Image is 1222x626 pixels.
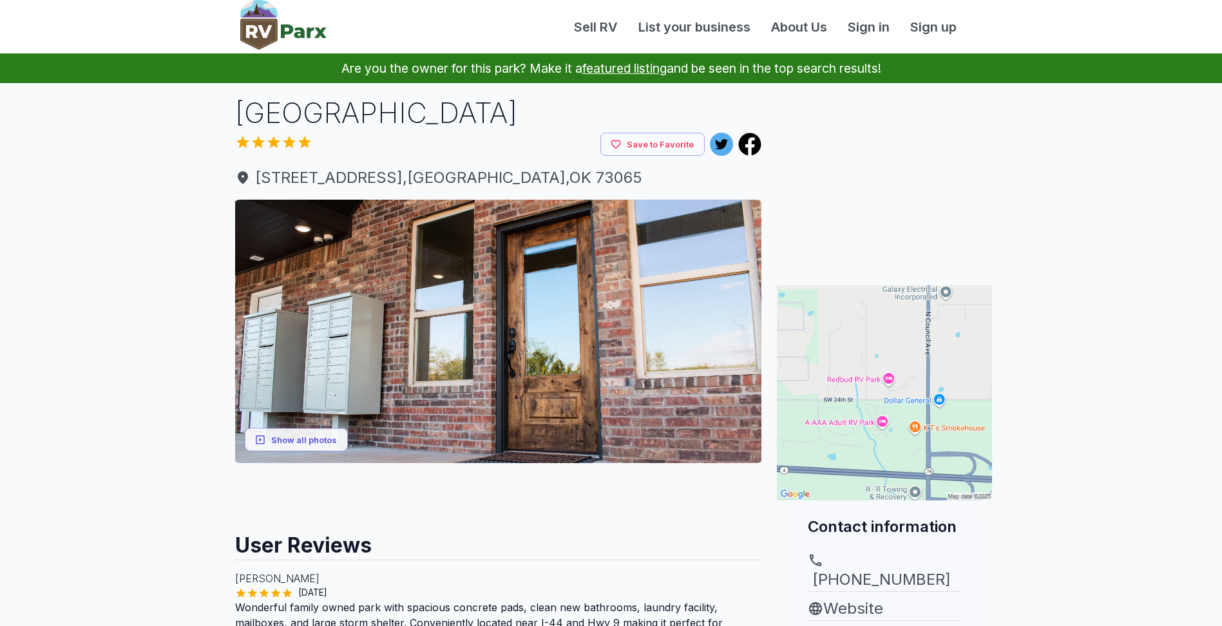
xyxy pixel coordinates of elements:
h2: User Reviews [235,521,762,560]
p: Are you the owner for this park? Make it a and be seen in the top search results! [15,53,1207,83]
h2: Contact information [808,516,961,537]
span: [STREET_ADDRESS] , [GEOGRAPHIC_DATA] , OK 73065 [235,166,762,189]
a: List your business [628,17,761,37]
a: Sell RV [564,17,628,37]
button: Save to Favorite [600,133,705,156]
a: [PHONE_NUMBER] [808,553,961,591]
img: AAcXr8q88CROJJjZJRDRVeSQb0IlXg96zdSGfodeTsVdZxT4qCrMauf7MIfGuNMdYWQ3KDR0QBnHbBktyVTtX9HdQMtqQTfzN... [235,200,762,463]
h1: [GEOGRAPHIC_DATA] [235,93,762,133]
a: Sign up [900,17,967,37]
span: [DATE] [293,586,332,599]
button: Show all photos [245,428,348,451]
a: [STREET_ADDRESS],[GEOGRAPHIC_DATA],OK 73065 [235,166,762,189]
iframe: Advertisement [777,93,992,254]
a: Website [808,597,961,620]
a: Sign in [837,17,900,37]
a: featured listing [582,61,667,76]
img: Map for Redbud RV Park [777,285,992,500]
a: About Us [761,17,837,37]
p: [PERSON_NAME] [235,571,762,586]
iframe: Advertisement [235,463,762,521]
